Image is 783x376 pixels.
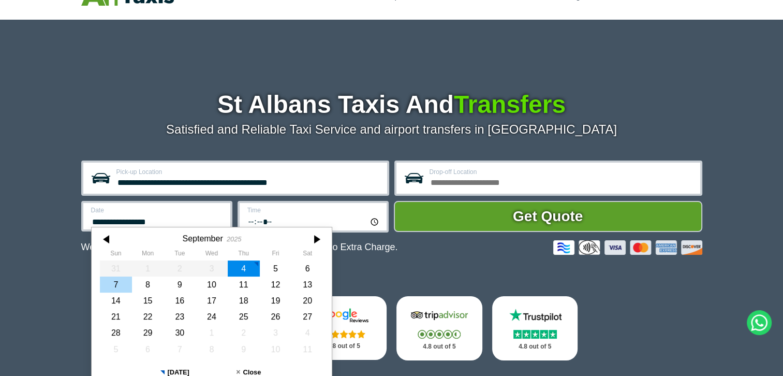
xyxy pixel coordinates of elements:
[81,92,702,117] h1: St Albans Taxis And
[164,325,196,341] div: 30 September 2025
[394,201,702,232] button: Get Quote
[301,296,387,360] a: Google Stars 4.8 out of 5
[196,293,228,309] div: 17 September 2025
[430,169,694,175] label: Drop-off Location
[164,309,196,325] div: 23 September 2025
[408,340,471,353] p: 4.8 out of 5
[291,293,323,309] div: 20 September 2025
[322,330,365,338] img: Stars
[100,341,132,357] div: 05 October 2025
[227,261,259,277] div: 04 September 2025
[100,309,132,325] div: 21 September 2025
[259,261,291,277] div: 05 September 2025
[259,325,291,341] div: 03 October 2025
[116,169,381,175] label: Pick-up Location
[227,341,259,357] div: 09 October 2025
[492,296,578,360] a: Trustpilot Stars 4.8 out of 5
[227,309,259,325] div: 25 September 2025
[131,261,164,277] div: 01 September 2025
[291,309,323,325] div: 27 September 2025
[91,207,224,213] label: Date
[504,308,566,323] img: Trustpilot
[131,293,164,309] div: 15 September 2025
[408,308,470,323] img: Tripadvisor
[131,277,164,293] div: 08 September 2025
[131,250,164,260] th: Monday
[513,330,557,339] img: Stars
[196,261,228,277] div: 03 September 2025
[164,250,196,260] th: Tuesday
[182,234,223,243] div: September
[279,242,397,252] span: The Car at No Extra Charge.
[100,277,132,293] div: 07 September 2025
[418,330,461,339] img: Stars
[291,250,323,260] th: Saturday
[164,293,196,309] div: 16 September 2025
[100,261,132,277] div: 31 August 2025
[196,341,228,357] div: 08 October 2025
[131,341,164,357] div: 06 October 2025
[291,277,323,293] div: 13 September 2025
[196,309,228,325] div: 24 September 2025
[226,235,241,243] div: 2025
[227,325,259,341] div: 02 October 2025
[164,261,196,277] div: 02 September 2025
[131,309,164,325] div: 22 September 2025
[196,277,228,293] div: 10 September 2025
[396,296,482,360] a: Tripadvisor Stars 4.8 out of 5
[196,325,228,341] div: 01 October 2025
[313,308,375,323] img: Google
[259,277,291,293] div: 12 September 2025
[100,250,132,260] th: Sunday
[247,207,380,213] label: Time
[291,325,323,341] div: 04 October 2025
[100,293,132,309] div: 14 September 2025
[259,293,291,309] div: 19 September 2025
[227,277,259,293] div: 11 September 2025
[196,250,228,260] th: Wednesday
[259,250,291,260] th: Friday
[81,242,398,253] p: We Now Accept Card & Contactless Payment In
[259,341,291,357] div: 10 October 2025
[227,250,259,260] th: Thursday
[164,277,196,293] div: 09 September 2025
[100,325,132,341] div: 28 September 2025
[164,341,196,357] div: 07 October 2025
[81,122,702,137] p: Satisfied and Reliable Taxi Service and airport transfers in [GEOGRAPHIC_DATA]
[553,240,702,255] img: Credit And Debit Cards
[291,341,323,357] div: 11 October 2025
[291,261,323,277] div: 06 September 2025
[454,91,566,118] span: Transfers
[131,325,164,341] div: 29 September 2025
[312,340,375,353] p: 4.8 out of 5
[227,293,259,309] div: 18 September 2025
[504,340,567,353] p: 4.8 out of 5
[259,309,291,325] div: 26 September 2025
